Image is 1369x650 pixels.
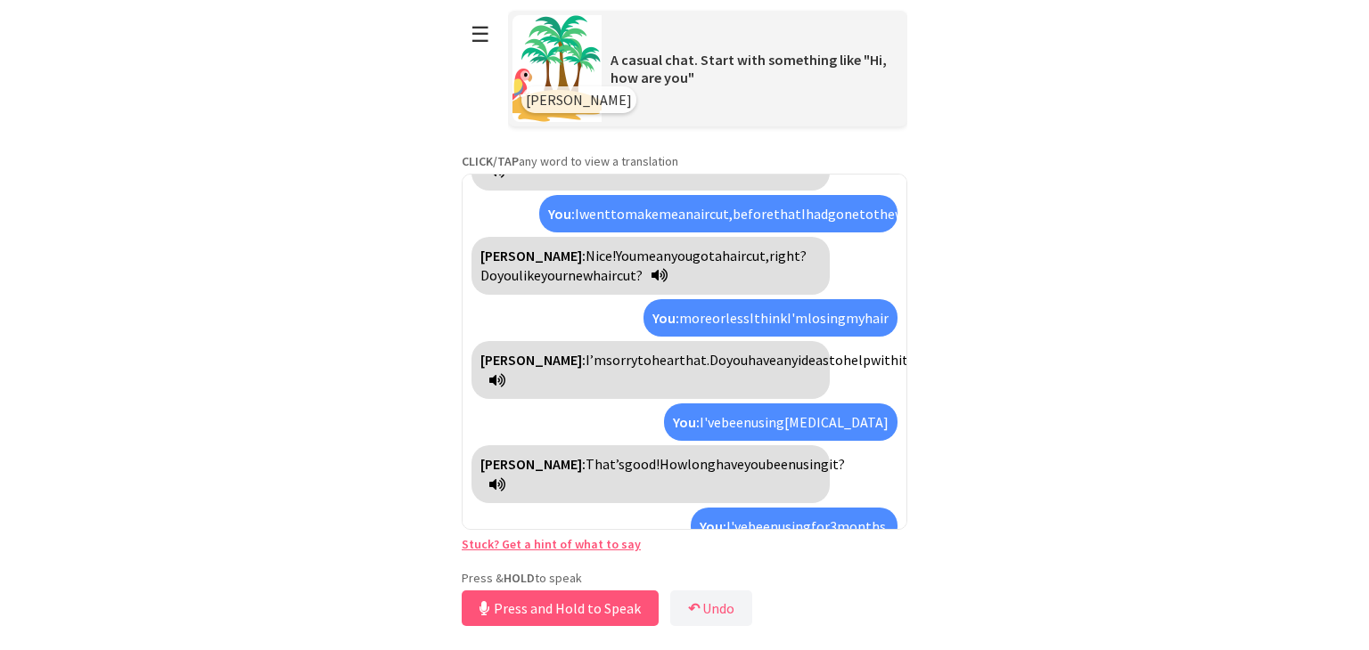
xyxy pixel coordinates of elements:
span: using [796,455,829,473]
span: good! [625,455,660,473]
span: right? [769,247,807,264]
span: to [829,351,843,369]
strong: CLICK/TAP [462,153,519,169]
span: long [687,455,716,473]
span: I [575,205,579,223]
span: my [846,309,865,327]
span: [MEDICAL_DATA] [784,413,889,431]
span: that. [679,351,709,369]
button: ☰ [462,12,499,57]
span: more [679,309,712,327]
span: an [678,205,693,223]
span: Nice! [586,247,616,264]
span: ideas [798,351,829,369]
span: it? [829,455,845,473]
span: gone [828,205,859,223]
span: months. [837,517,889,535]
span: the [873,205,895,223]
strong: You: [700,517,726,535]
div: Click to translate [664,403,898,441]
span: help [843,351,871,369]
span: to [859,205,873,223]
span: less [725,309,750,327]
span: losing [807,309,846,327]
span: That’s [586,455,625,473]
span: you [726,351,748,369]
strong: [PERSON_NAME]: [480,455,586,473]
span: you [744,455,766,473]
span: 3 [830,517,837,535]
span: you [497,266,519,284]
span: to [611,205,625,223]
span: like [519,266,541,284]
button: Press and Hold to Speak [462,590,659,626]
span: A casual chat. Start with something like "Hi, how are you" [611,51,887,86]
span: your [541,266,568,284]
span: any [776,351,798,369]
strong: You: [548,205,575,223]
span: I [750,309,754,327]
span: You [616,247,636,264]
span: using [751,413,784,431]
button: ↶Undo [670,590,752,626]
strong: You: [652,309,679,327]
strong: HOLD [504,570,535,586]
div: Click to translate [471,341,830,399]
span: think [754,309,787,327]
p: Press & to speak [462,570,907,586]
span: work. [895,205,928,223]
span: got [693,247,715,264]
span: air [693,205,709,223]
span: mean [636,247,671,264]
b: ↶ [688,599,700,617]
span: to [637,351,652,369]
span: you [671,247,693,264]
span: How [660,455,687,473]
strong: [PERSON_NAME]: [480,247,586,264]
span: been [748,517,778,535]
span: that [774,205,801,223]
div: Click to translate [471,445,830,503]
span: make [625,205,659,223]
div: Click to translate [691,508,898,545]
span: I've [700,413,721,431]
span: cut, [709,205,733,223]
span: I'm [787,309,807,327]
div: Click to translate [644,299,898,337]
strong: [PERSON_NAME]: [480,351,586,369]
p: any word to view a translation [462,153,907,169]
span: for [811,517,830,535]
span: I’m [586,351,606,369]
span: haircut? [593,266,643,284]
span: I [801,205,806,223]
span: sorry [606,351,637,369]
span: been [766,455,796,473]
div: Click to translate [539,195,898,232]
span: had [806,205,828,223]
span: I've [726,517,748,535]
span: been [721,413,751,431]
span: it? [898,351,914,369]
span: or [712,309,725,327]
span: me [659,205,678,223]
div: Click to translate [471,237,830,295]
span: new [568,266,593,284]
strong: You: [673,413,700,431]
span: Do [709,351,726,369]
span: hair [865,309,889,327]
span: Do [480,266,497,284]
img: Scenario Image [512,15,602,122]
span: haircut, [722,247,769,264]
span: with [871,351,898,369]
span: have [748,351,776,369]
span: before [733,205,774,223]
span: hear [652,351,679,369]
span: went [579,205,611,223]
span: [PERSON_NAME] [526,91,632,109]
span: have [716,455,744,473]
span: a [715,247,722,264]
span: using [778,517,811,535]
a: Stuck? Get a hint of what to say [462,536,641,552]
